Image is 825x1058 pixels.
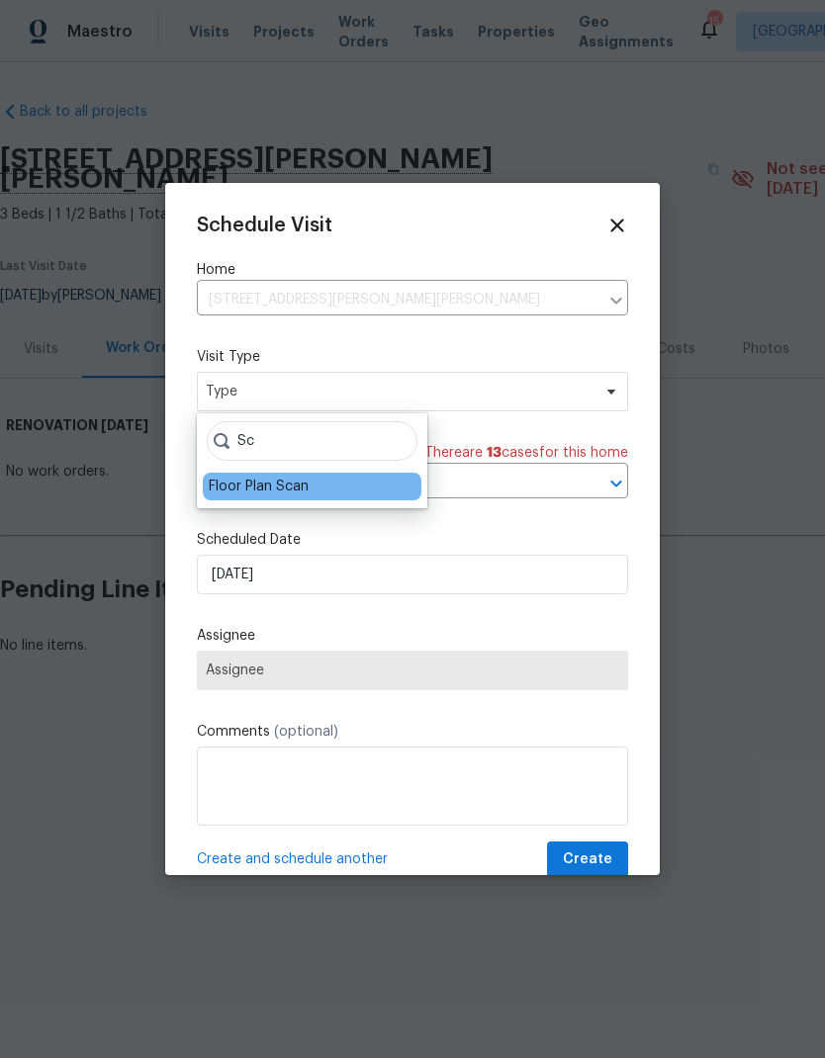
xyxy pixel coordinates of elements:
[606,215,628,236] span: Close
[209,477,309,496] div: Floor Plan Scan
[197,347,628,367] label: Visit Type
[487,446,502,460] span: 13
[197,626,628,646] label: Assignee
[602,470,630,497] button: Open
[197,530,628,550] label: Scheduled Date
[197,285,598,315] input: Enter in an address
[274,725,338,739] span: (optional)
[563,847,612,872] span: Create
[547,841,628,878] button: Create
[197,555,628,594] input: M/D/YYYY
[197,216,332,235] span: Schedule Visit
[197,722,628,742] label: Comments
[197,260,628,280] label: Home
[206,662,619,678] span: Assignee
[424,443,628,463] span: There are case s for this home
[206,382,591,401] span: Type
[197,849,388,869] span: Create and schedule another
